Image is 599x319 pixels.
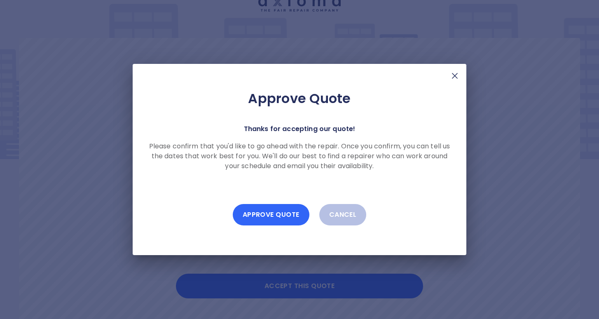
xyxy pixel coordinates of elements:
button: Cancel [319,204,367,225]
p: Please confirm that you'd like to go ahead with the repair. Once you confirm, you can tell us the... [146,141,453,171]
p: Thanks for accepting our quote! [244,123,356,135]
img: X Mark [450,71,460,81]
h2: Approve Quote [146,90,453,107]
button: Approve Quote [233,204,309,225]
